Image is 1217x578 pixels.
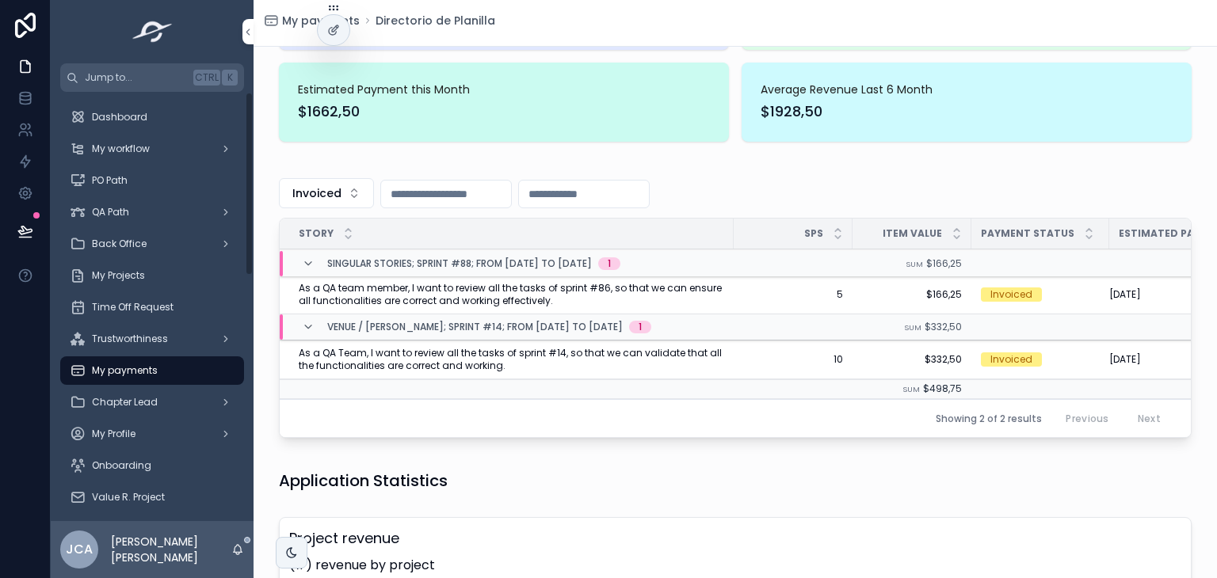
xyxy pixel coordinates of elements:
[990,352,1032,367] div: Invoiced
[926,257,962,270] span: $166,25
[862,353,962,366] span: $332,50
[279,470,448,492] h1: Application Statistics
[289,527,1181,549] h3: Project revenue
[639,321,642,333] div: 1
[298,82,710,97] span: Estimated Payment this Month
[883,227,942,240] span: Item value
[376,13,495,29] a: Directorio de Planilla
[906,259,923,269] small: Sum
[608,257,611,270] div: 1
[925,320,962,333] span: $332,50
[299,227,334,240] span: Story
[761,101,1173,123] span: $1928,50
[299,347,724,372] span: As a QA Team, I want to review all the tasks of sprint #14, so that we can validate that all the ...
[936,413,1042,425] span: Showing 2 of 2 results
[292,185,341,201] span: Invoiced
[990,287,1032,302] div: Invoiced
[193,70,220,86] span: Ctrl
[298,101,710,123] span: $1662,50
[263,13,360,29] a: My payments
[51,92,254,521] div: scrollable content
[279,178,374,208] button: Select Button
[60,63,244,92] button: Jump to...CtrlK
[902,384,920,394] small: Sum
[327,257,592,270] span: Singular Stories; Sprint #88; From [DATE] to [DATE]
[862,288,962,301] span: $166,25
[761,82,1173,97] span: Average Revenue Last 6 Month
[743,353,843,366] span: 10
[1109,288,1141,301] span: [DATE]
[1109,353,1141,366] span: [DATE]
[289,556,1181,575] span: (#) revenue by project
[128,19,177,44] img: App logo
[923,382,962,395] span: $498,75
[743,288,843,301] span: 5
[981,227,1074,240] span: Payment status
[282,13,360,29] span: My payments
[327,321,623,333] span: Venue / [PERSON_NAME]; Sprint #14; From [DATE] to [DATE]
[299,282,724,307] span: As a QA team member, I want to review all the tasks of sprint #86, so that we can ensure all func...
[111,534,231,565] p: [PERSON_NAME] [PERSON_NAME]
[66,540,93,559] span: JCA
[804,227,823,240] span: SPs
[904,322,921,333] small: Sum
[1119,227,1211,240] span: Estimated Payment Date
[85,71,187,84] span: Jump to...
[223,71,236,84] span: K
